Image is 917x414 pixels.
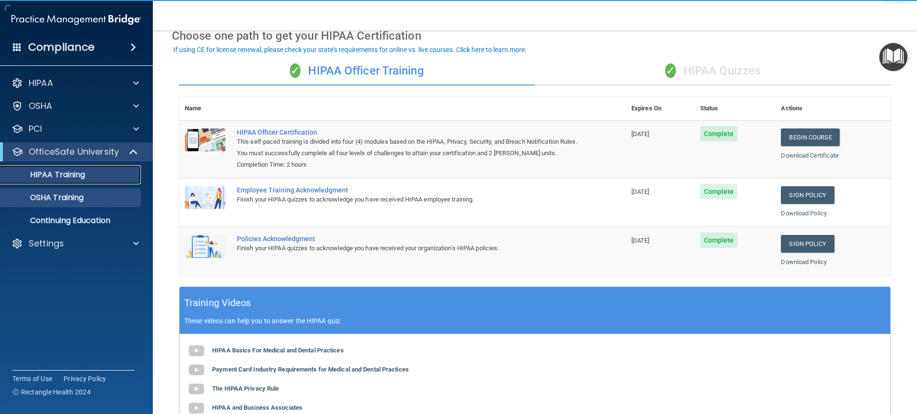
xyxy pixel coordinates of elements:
[781,128,839,146] a: Begin Course
[631,188,650,195] span: [DATE]
[535,57,891,85] div: HIPAA Quizzes
[237,235,578,243] div: Policies Acknowledgment
[28,41,95,54] h4: Compliance
[6,170,85,180] p: HIPAA Training
[237,194,578,205] div: Finish your HIPAA quizzes to acknowledge you have received HIPAA employee training.
[781,258,827,265] a: Download Policy
[29,238,64,249] p: Settings
[700,233,738,248] span: Complete
[187,361,206,380] img: gray_youtube_icon.38fcd6cc.png
[237,243,578,254] div: Finish your HIPAA quizzes to acknowledge you have received your organization’s HIPAA policies.
[179,97,231,120] th: Name
[665,64,676,78] span: ✓
[6,216,137,225] p: Continuing Education
[11,238,139,249] a: Settings
[184,317,885,325] p: These videos can help you to answer the HIPAA quiz
[6,193,84,202] p: OSHA Training
[781,235,834,253] a: Sign Policy
[11,10,141,29] img: PMB logo
[187,341,206,361] img: gray_youtube_icon.38fcd6cc.png
[237,128,578,136] a: HIPAA Officer Certification
[212,404,302,411] b: HIPAA and Business Associates
[29,146,119,158] p: OfficeSafe University
[781,210,827,217] a: Download Policy
[29,100,53,112] p: OSHA
[781,152,839,159] a: Download Certificate
[212,366,409,373] b: Payment Card Industry Requirements for Medical and Dental Practices
[700,126,738,141] span: Complete
[631,130,650,138] span: [DATE]
[12,387,91,397] span: Ⓒ Rectangle Health 2024
[11,123,139,135] a: PCI
[12,374,52,383] a: Terms of Use
[290,64,300,78] span: ✓
[212,347,344,354] b: HIPAA Basics For Medical and Dental Practices
[694,97,776,120] th: Status
[179,57,535,85] div: HIPAA Officer Training
[775,97,891,120] th: Actions
[11,77,139,89] a: HIPAA
[64,374,107,383] a: Privacy Policy
[237,186,578,194] div: Employee Training Acknowledgment
[184,295,251,311] h5: Training Videos
[237,159,578,170] div: Completion Time: 2 hours
[879,43,907,71] button: Open Resource Center
[172,45,528,54] button: If using CE for license renewal, please check your state's requirements for online vs. live cours...
[212,385,279,392] b: The HIPAA Privacy Rule
[11,146,139,158] a: OfficeSafe University
[781,186,834,204] a: Sign Policy
[173,46,527,53] div: If using CE for license renewal, please check your state's requirements for online vs. live cours...
[631,237,650,244] span: [DATE]
[187,380,206,399] img: gray_youtube_icon.38fcd6cc.png
[626,97,694,120] th: Expires On
[237,136,578,159] div: This self-paced training is divided into four (4) modules based on the HIPAA, Privacy, Security, ...
[700,184,738,199] span: Complete
[172,22,898,50] div: Choose one path to get your HIPAA Certification
[29,123,42,135] p: PCI
[29,77,53,89] p: HIPAA
[11,100,139,112] a: OSHA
